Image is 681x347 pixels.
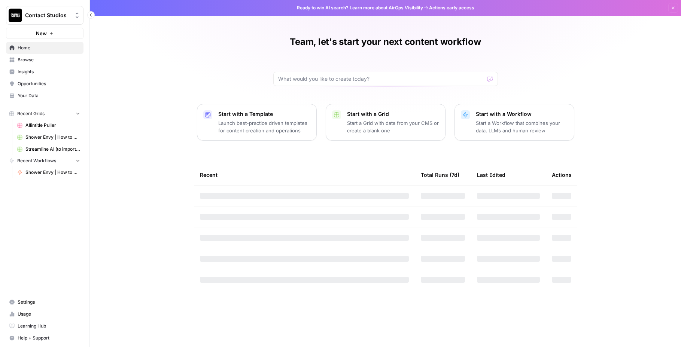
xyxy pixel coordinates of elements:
span: Ready to win AI search? about AirOps Visibility [297,4,423,11]
span: Opportunities [18,80,80,87]
p: Start with a Grid [347,110,439,118]
a: Insights [6,66,83,78]
span: Allintitle Puller [25,122,80,129]
h1: Team, let's start your next content workflow [290,36,481,48]
span: Home [18,44,80,51]
a: Shower Envy | How to Wash [Variable] Hair [14,166,83,178]
span: Shower Envy | How to Wash [Variable] Hair [25,169,80,176]
p: Start a Workflow that combines your data, LLMs and human review [476,119,568,134]
a: Streamline AI (to import) - Streamline AI Import.csv [14,143,83,155]
a: Shower Envy | How to Wash [Variable] Hair Programmatic [14,131,83,143]
a: Learning Hub [6,320,83,332]
p: Launch best-practice driven templates for content creation and operations [218,119,310,134]
span: Browse [18,56,80,63]
a: Opportunities [6,78,83,90]
span: Recent Workflows [17,157,56,164]
a: Home [6,42,83,54]
div: Actions [552,165,572,185]
button: Help + Support [6,332,83,344]
a: Learn more [350,5,374,10]
span: Contact Studios [25,12,70,19]
a: Browse [6,54,83,66]
button: Recent Grids [6,108,83,119]
span: Recent Grids [17,110,45,117]
p: Start with a Template [218,110,310,118]
span: Usage [18,311,80,317]
span: Your Data [18,92,80,99]
button: Workspace: Contact Studios [6,6,83,25]
button: Recent Workflows [6,155,83,166]
span: Shower Envy | How to Wash [Variable] Hair Programmatic [25,134,80,141]
button: Start with a TemplateLaunch best-practice driven templates for content creation and operations [197,104,317,141]
span: Learning Hub [18,323,80,329]
a: Usage [6,308,83,320]
span: Settings [18,299,80,305]
p: Start a Grid with data from your CMS or create a blank one [347,119,439,134]
span: Streamline AI (to import) - Streamline AI Import.csv [25,146,80,153]
div: Total Runs (7d) [421,165,459,185]
span: Insights [18,68,80,75]
span: Actions early access [429,4,474,11]
a: Your Data [6,90,83,102]
span: Help + Support [18,335,80,341]
div: Recent [200,165,409,185]
p: Start with a Workflow [476,110,568,118]
div: Last Edited [477,165,505,185]
a: Allintitle Puller [14,119,83,131]
span: New [36,30,47,37]
a: Settings [6,296,83,308]
button: New [6,28,83,39]
input: What would you like to create today? [278,75,484,83]
button: Start with a WorkflowStart a Workflow that combines your data, LLMs and human review [454,104,574,141]
img: Contact Studios Logo [9,9,22,22]
button: Start with a GridStart a Grid with data from your CMS or create a blank one [326,104,446,141]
